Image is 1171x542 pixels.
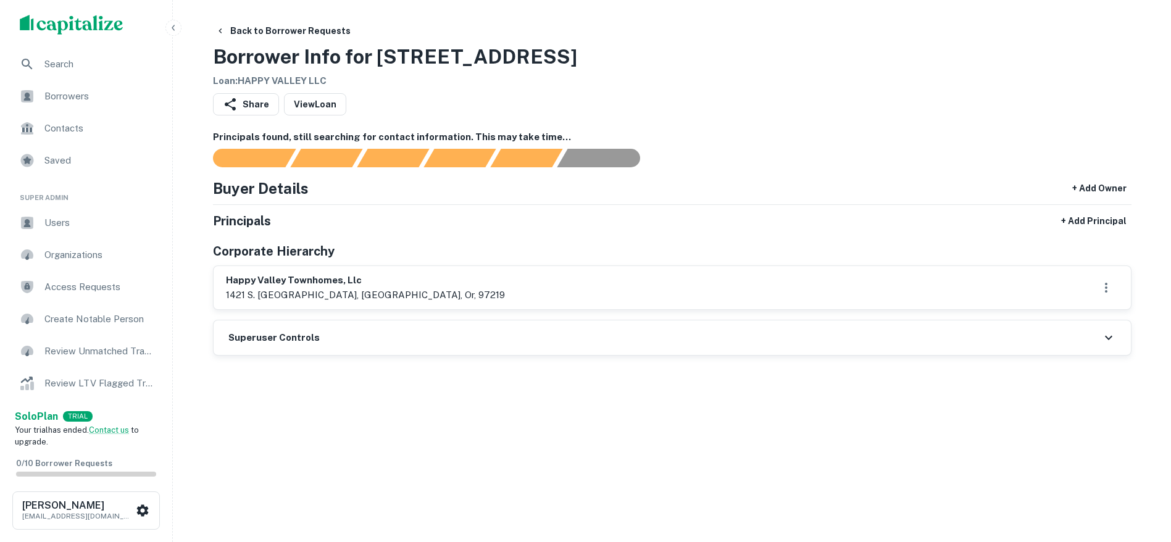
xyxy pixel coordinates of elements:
[16,459,112,468] span: 0 / 10 Borrower Requests
[89,425,129,435] a: Contact us
[557,149,655,167] div: AI fulfillment process complete.
[10,304,162,334] a: Create Notable Person
[20,15,123,35] img: capitalize-logo.png
[213,130,1131,144] h6: Principals found, still searching for contact information. This may take time...
[490,149,562,167] div: Principals found, still searching for contact information. This may take time...
[1056,210,1131,232] button: + Add Principal
[213,212,271,230] h5: Principals
[10,49,162,79] a: Search
[10,178,162,208] li: Super Admin
[10,81,162,111] a: Borrowers
[22,511,133,522] p: [EMAIL_ADDRESS][DOMAIN_NAME]
[423,149,496,167] div: Principals found, AI now looking for contact information...
[290,149,362,167] div: Your request is received and processing...
[44,121,155,136] span: Contacts
[228,331,320,345] h6: Superuser Controls
[213,177,309,199] h4: Buyer Details
[226,273,505,288] h6: happy valley townhomes, llc
[10,369,162,398] a: Review LTV Flagged Transactions
[44,280,155,294] span: Access Requests
[10,336,162,366] a: Review Unmatched Transactions
[213,93,279,115] button: Share
[15,425,139,447] span: Your trial has ended. to upgrade.
[1067,177,1131,199] button: + Add Owner
[10,114,162,143] a: Contacts
[213,74,577,88] h6: Loan : HAPPY VALLEY LLC
[44,89,155,104] span: Borrowers
[44,344,155,359] span: Review Unmatched Transactions
[44,248,155,262] span: Organizations
[44,153,155,168] span: Saved
[12,491,160,530] button: [PERSON_NAME][EMAIL_ADDRESS][DOMAIN_NAME]
[10,208,162,238] a: Users
[10,272,162,302] a: Access Requests
[22,501,133,511] h6: [PERSON_NAME]
[10,240,162,270] a: Organizations
[44,376,155,391] span: Review LTV Flagged Transactions
[44,215,155,230] span: Users
[1109,443,1171,502] iframe: Chat Widget
[213,242,335,261] h5: Corporate Hierarchy
[210,20,356,42] button: Back to Borrower Requests
[213,42,577,72] h3: Borrower Info for [STREET_ADDRESS]
[63,411,93,422] div: TRIAL
[15,409,58,424] a: SoloPlan
[357,149,429,167] div: Documents found, AI parsing details...
[15,411,58,422] strong: Solo Plan
[226,288,505,302] p: 1421 s. [GEOGRAPHIC_DATA], [GEOGRAPHIC_DATA], or, 97219
[10,146,162,175] a: Saved
[284,93,346,115] a: ViewLoan
[198,149,291,167] div: Sending borrower request to AI...
[10,401,162,430] a: Lender Admin View
[44,57,155,72] span: Search
[44,312,155,327] span: Create Notable Person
